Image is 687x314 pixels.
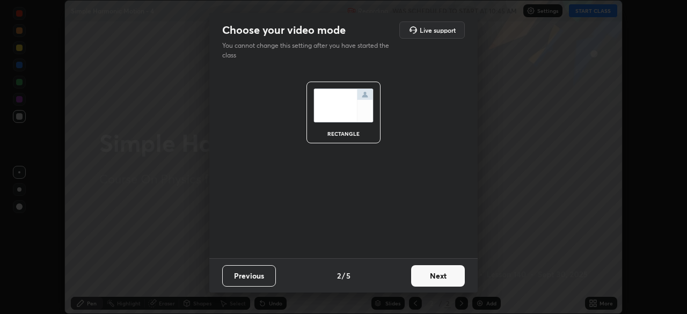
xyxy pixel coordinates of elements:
[222,23,346,37] h2: Choose your video mode
[346,270,350,281] h4: 5
[313,89,374,122] img: normalScreenIcon.ae25ed63.svg
[222,41,396,60] p: You cannot change this setting after you have started the class
[222,265,276,287] button: Previous
[420,27,456,33] h5: Live support
[337,270,341,281] h4: 2
[322,131,365,136] div: rectangle
[411,265,465,287] button: Next
[342,270,345,281] h4: /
